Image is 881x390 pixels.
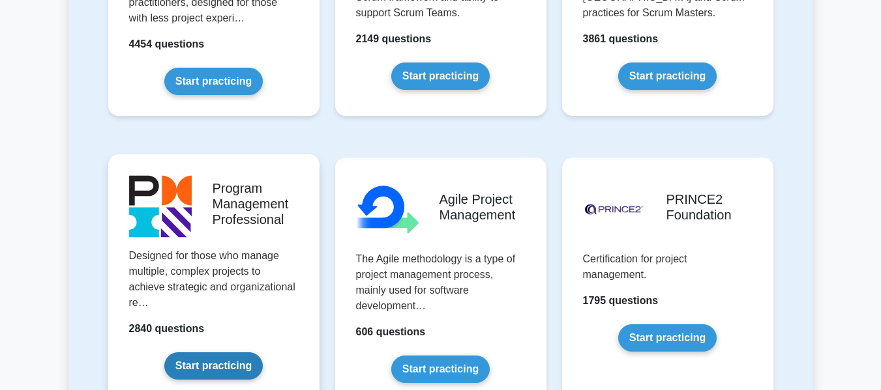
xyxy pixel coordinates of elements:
a: Start practicing [618,324,717,352]
a: Start practicing [618,63,717,90]
a: Start practicing [164,68,263,95]
a: Start practicing [164,352,263,380]
a: Start practicing [391,63,490,90]
a: Start practicing [391,355,490,383]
